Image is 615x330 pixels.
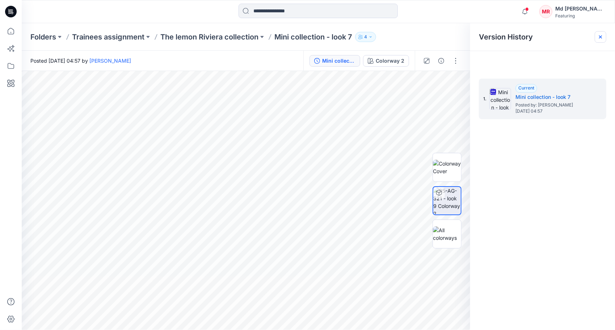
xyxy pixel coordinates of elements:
[89,58,131,64] a: [PERSON_NAME]
[30,32,56,42] a: Folders
[555,4,606,13] div: Md [PERSON_NAME][DEMOGRAPHIC_DATA]
[309,55,360,67] button: Mini collection - look 7
[160,32,258,42] a: The lemon Riviera collection
[72,32,144,42] a: Trainees assignment
[515,109,588,114] span: [DATE] 04:57
[433,226,461,242] img: All colorways
[479,33,533,41] span: Version History
[322,57,355,65] div: Mini collection - look 7
[364,33,367,41] p: 4
[30,57,131,64] span: Posted [DATE] 04:57 by
[483,96,486,102] span: 1.
[376,57,404,65] div: Colorway 2
[433,160,461,175] img: Colorway Cover
[598,34,603,40] button: Close
[518,85,534,91] span: Current
[274,32,352,42] p: Mini collection - look 7
[515,101,588,109] span: Posted by: Nguyen Phuong
[539,5,552,18] div: MR
[515,93,588,101] h5: Mini collection - look 7
[555,13,606,18] div: Featuring
[433,187,461,214] img: P5-AG-321 - look 9 Colorway 2
[355,32,376,42] button: 4
[363,55,409,67] button: Colorway 2
[435,55,447,67] button: Details
[489,88,511,110] img: Mini collection - look 7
